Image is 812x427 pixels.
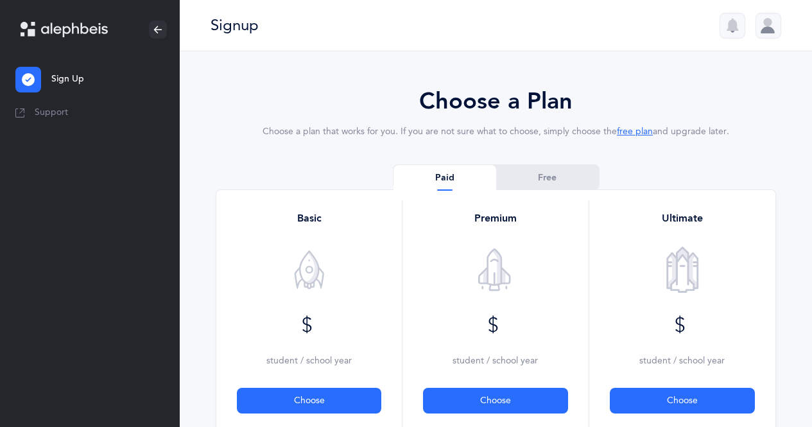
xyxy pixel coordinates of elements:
[237,388,381,414] button: Choose
[488,314,498,337] sup: $
[610,354,755,367] div: student / school year
[667,394,698,408] span: Choose
[617,126,653,137] a: free plan
[237,354,381,367] div: student / school year
[211,15,259,36] div: Signup
[413,211,578,226] div: Premium
[216,87,776,115] h2: Choose a Plan
[294,394,325,408] span: Choose
[480,394,511,408] span: Choose
[496,165,599,191] a: Free
[216,125,776,139] p: Choose a plan that works for you. If you are not sure what to choose, simply choose the and upgra...
[227,211,392,226] div: Basic
[600,211,765,226] div: Ultimate
[302,314,312,337] sup: $
[423,388,567,414] button: Choose
[35,107,68,119] span: Support
[675,314,685,337] sup: $
[423,354,567,367] div: student / school year
[610,388,755,414] button: Choose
